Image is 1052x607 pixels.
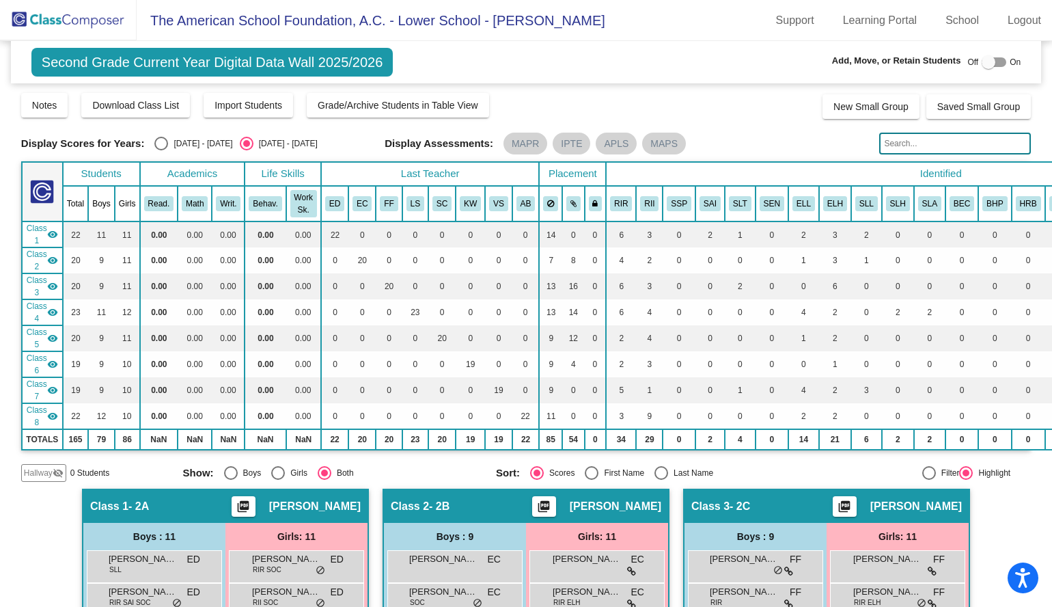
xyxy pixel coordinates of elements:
[321,162,540,186] th: Last Teacher
[376,351,402,377] td: 0
[27,300,47,325] span: Class 4
[636,186,663,221] th: Intensive Reading Intervention
[997,10,1052,31] a: Logout
[428,299,456,325] td: 0
[539,325,562,351] td: 9
[348,325,376,351] td: 0
[245,221,286,247] td: 0.00
[606,186,636,221] th: Regular Reading Intervention
[204,93,293,118] button: Import Students
[321,325,348,351] td: 0
[460,196,481,211] button: KW
[376,325,402,351] td: 0
[140,221,178,247] td: 0.00
[725,247,756,273] td: 0
[553,133,590,154] mat-chip: IPTE
[945,299,978,325] td: 0
[512,221,540,247] td: 0
[725,221,756,247] td: 1
[216,196,240,211] button: Writ.
[882,299,914,325] td: 2
[532,496,556,517] button: Print Students Details
[851,247,882,273] td: 1
[428,247,456,273] td: 0
[456,247,485,273] td: 0
[376,221,402,247] td: 0
[376,299,402,325] td: 0
[695,299,725,325] td: 0
[512,325,540,351] td: 0
[788,186,819,221] th: English Language Learner (Low)
[154,137,317,150] mat-radio-group: Select an option
[833,496,857,517] button: Print Students Details
[935,10,990,31] a: School
[456,325,485,351] td: 0
[851,221,882,247] td: 2
[178,221,212,247] td: 0.00
[115,273,140,299] td: 11
[636,325,663,351] td: 4
[27,326,47,351] span: Class 5
[882,273,914,299] td: 0
[937,101,1020,112] span: Saved Small Group
[432,196,452,211] button: SC
[27,222,47,247] span: Class 1
[456,299,485,325] td: 0
[695,221,725,247] td: 2
[63,162,140,186] th: Students
[663,325,695,351] td: 0
[1012,221,1045,247] td: 0
[636,273,663,299] td: 3
[695,325,725,351] td: 0
[606,325,636,351] td: 2
[725,186,756,221] th: Speech & Language Therapy
[212,351,245,377] td: 0.00
[27,274,47,299] span: Class 3
[822,94,919,119] button: New Small Group
[402,221,428,247] td: 0
[307,93,489,118] button: Grade/Archive Students in Table View
[168,137,232,150] div: [DATE] - [DATE]
[402,247,428,273] td: 0
[539,221,562,247] td: 14
[539,351,562,377] td: 9
[402,325,428,351] td: 0
[63,351,88,377] td: 19
[402,351,428,377] td: 0
[788,325,819,351] td: 1
[700,196,721,211] button: SAI
[585,273,607,299] td: 0
[235,500,251,519] mat-icon: picture_as_pdf
[456,273,485,299] td: 0
[978,221,1011,247] td: 0
[562,273,585,299] td: 16
[21,137,145,150] span: Display Scores for Years:
[756,299,788,325] td: 0
[819,273,851,299] td: 6
[585,221,607,247] td: 0
[348,299,376,325] td: 0
[321,186,348,221] th: Emily Dooling
[765,10,825,31] a: Support
[663,247,695,273] td: 0
[88,247,115,273] td: 9
[725,299,756,325] td: 0
[31,48,393,77] span: Second Grade Current Year Digital Data Wall 2025/2026
[982,196,1007,211] button: BHP
[914,247,945,273] td: 0
[22,273,63,299] td: Fernanda Fong - 2C
[882,325,914,351] td: 0
[485,351,512,377] td: 0
[606,299,636,325] td: 6
[352,196,372,211] button: EC
[851,273,882,299] td: 0
[115,351,140,377] td: 10
[536,500,552,519] mat-icon: picture_as_pdf
[47,281,58,292] mat-icon: visibility
[22,221,63,247] td: Emily Dooling - 2A
[1010,56,1021,68] span: On
[512,351,540,377] td: 0
[178,247,212,273] td: 0.00
[512,273,540,299] td: 0
[212,299,245,325] td: 0.00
